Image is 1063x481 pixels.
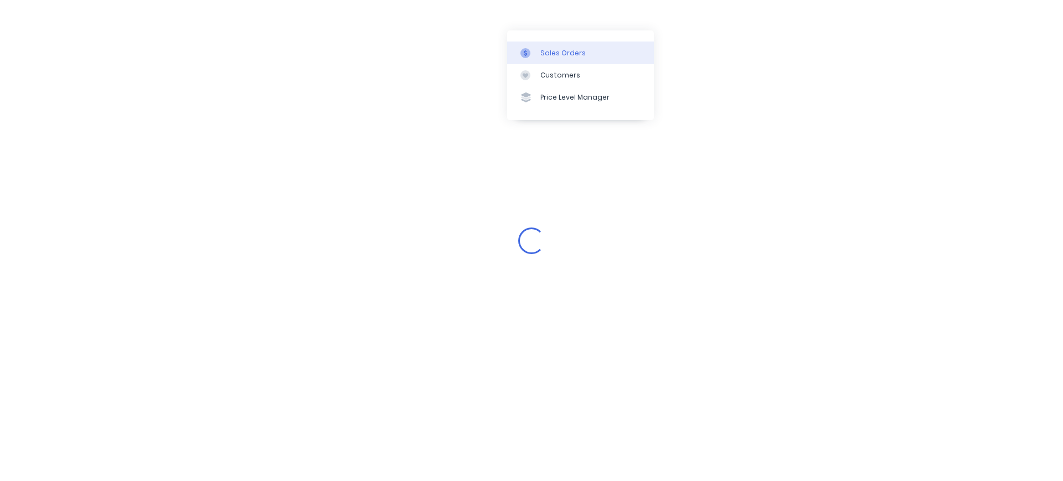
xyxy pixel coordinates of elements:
[507,86,654,108] a: Price Level Manager
[540,70,580,80] div: Customers
[540,92,610,102] div: Price Level Manager
[540,48,586,58] div: Sales Orders
[507,64,654,86] a: Customers
[507,42,654,64] a: Sales Orders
